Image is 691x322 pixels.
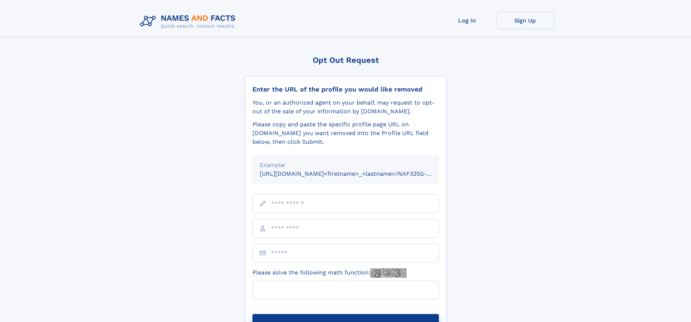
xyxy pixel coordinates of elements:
[252,98,439,116] div: You, or an authorized agent on your behalf, may request to opt-out of the sale of your informatio...
[260,170,453,177] small: [URL][DOMAIN_NAME]<firstname>_<lastname>/NAF325G-xxxxxxxx
[260,161,432,170] div: Example:
[496,12,554,29] a: Sign Up
[252,85,439,93] div: Enter the URL of the profile you would like removed
[252,120,439,146] div: Please copy and paste the specific profile page URL on [DOMAIN_NAME] you want removed into the Pr...
[245,56,447,65] div: Opt Out Request
[252,268,407,278] label: Please solve the following math function:
[438,12,496,29] a: Log In
[137,12,242,31] img: Logo Names and Facts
